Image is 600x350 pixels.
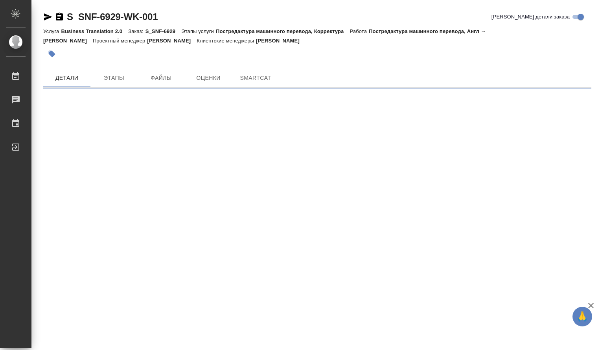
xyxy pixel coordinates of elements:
[491,13,570,21] span: [PERSON_NAME] детали заказа
[181,28,216,34] p: Этапы услуги
[145,28,182,34] p: S_SNF-6929
[43,45,61,63] button: Добавить тэг
[43,12,53,22] button: Скопировать ссылку для ЯМессенджера
[237,73,274,83] span: SmartCat
[48,73,86,83] span: Детали
[61,28,128,34] p: Business Translation 2.0
[256,38,306,44] p: [PERSON_NAME]
[67,11,158,22] a: S_SNF-6929-WK-001
[216,28,350,34] p: Постредактура машинного перевода, Корректура
[197,38,256,44] p: Клиентские менеджеры
[128,28,145,34] p: Заказ:
[576,308,589,325] span: 🙏
[93,38,147,44] p: Проектный менеджер
[55,12,64,22] button: Скопировать ссылку
[95,73,133,83] span: Этапы
[147,38,197,44] p: [PERSON_NAME]
[142,73,180,83] span: Файлы
[190,73,227,83] span: Оценки
[350,28,369,34] p: Работа
[572,307,592,326] button: 🙏
[43,28,61,34] p: Услуга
